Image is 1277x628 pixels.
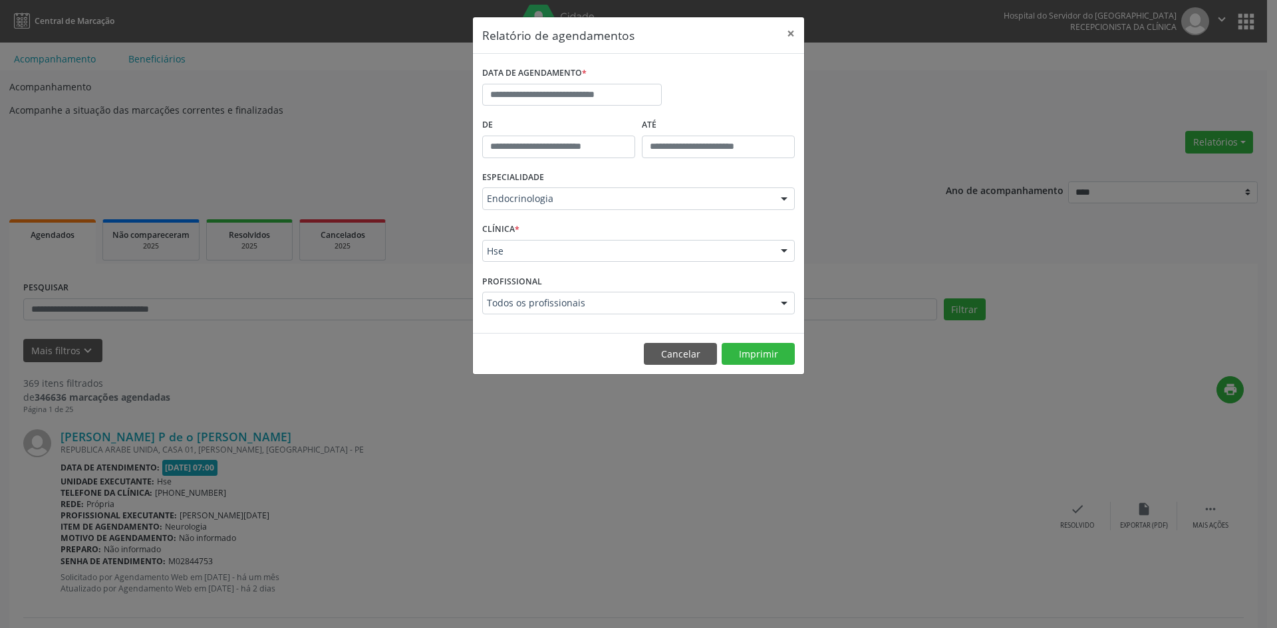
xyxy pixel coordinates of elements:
span: Endocrinologia [487,192,768,205]
label: DATA DE AGENDAMENTO [482,63,587,84]
label: ESPECIALIDADE [482,167,544,188]
span: Hse [487,245,768,258]
label: PROFISSIONAL [482,271,542,292]
h5: Relatório de agendamentos [482,27,635,44]
label: ATÉ [642,115,795,136]
label: De [482,115,635,136]
button: Close [778,17,804,50]
button: Cancelar [644,343,717,366]
label: CLÍNICA [482,219,519,240]
button: Imprimir [722,343,795,366]
span: Todos os profissionais [487,296,768,310]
